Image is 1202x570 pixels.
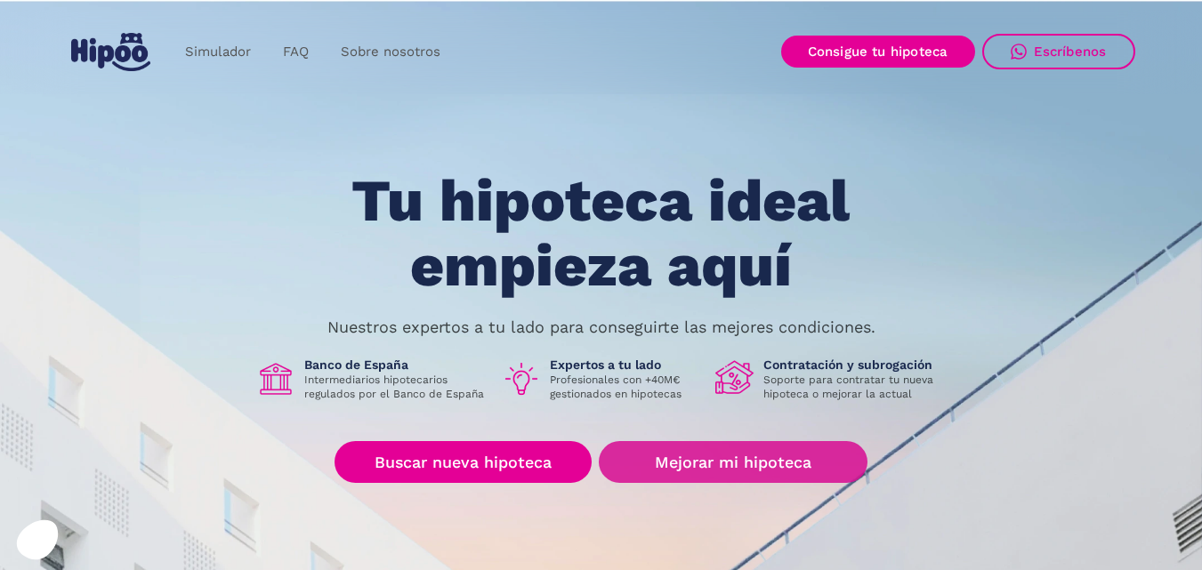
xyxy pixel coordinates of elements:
a: home [68,26,155,78]
h1: Contratación y subrogación [763,357,947,373]
h1: Banco de España [304,357,488,373]
h1: Tu hipoteca ideal empieza aquí [263,169,938,298]
a: Simulador [169,35,267,69]
div: Escríbenos [1034,44,1107,60]
a: Sobre nosotros [325,35,456,69]
p: Profesionales con +40M€ gestionados en hipotecas [550,373,701,401]
p: Nuestros expertos a tu lado para conseguirte las mejores condiciones. [327,320,875,334]
a: Buscar nueva hipoteca [335,441,592,483]
a: FAQ [267,35,325,69]
a: Mejorar mi hipoteca [599,441,867,483]
a: Consigue tu hipoteca [781,36,975,68]
h1: Expertos a tu lado [550,357,701,373]
p: Intermediarios hipotecarios regulados por el Banco de España [304,373,488,401]
p: Soporte para contratar tu nueva hipoteca o mejorar la actual [763,373,947,401]
a: Escríbenos [982,34,1135,69]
